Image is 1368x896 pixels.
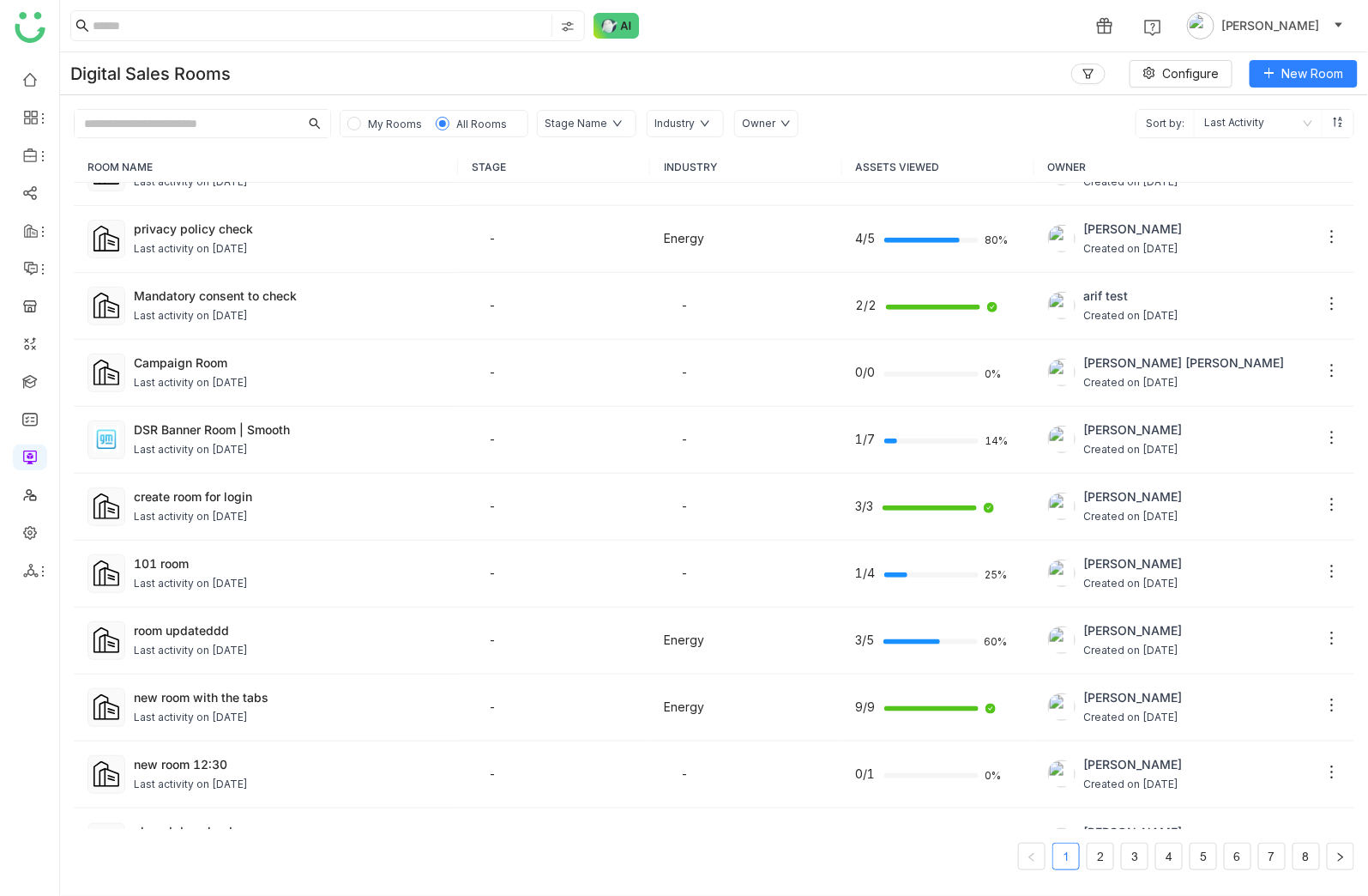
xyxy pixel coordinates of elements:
[489,766,496,781] span: -
[489,699,496,714] span: -
[985,637,1005,647] span: 60%
[1048,225,1076,252] img: 684a9b22de261c4b36a3d00f
[489,633,496,647] span: -
[1130,60,1232,88] button: Configure
[856,363,876,382] span: 0/0
[134,375,248,391] div: Last activity on [DATE]
[1048,292,1076,319] img: 684abccfde261c4b36a4c026
[1282,64,1344,83] span: New Room
[985,771,1006,781] span: 0%
[1048,426,1076,453] img: 684a9ad2de261c4b36a3cd74
[856,497,874,516] span: 3/3
[15,12,45,43] img: logo
[1048,693,1076,721] img: 684a9b22de261c4b36a3d00f
[134,621,443,639] div: room updateddd
[134,688,443,706] div: new room with the tabs
[134,220,443,238] div: privacy policy check
[1204,110,1312,137] nz-select-item: Last Activity
[134,576,248,592] div: Last activity on [DATE]
[1084,554,1183,573] span: [PERSON_NAME]
[134,421,443,439] div: DSR Banner Room | Smooth
[1190,844,1216,869] a: 5
[1084,220,1183,239] span: [PERSON_NAME]
[1221,16,1320,35] span: [PERSON_NAME]
[70,64,231,84] div: Digital Sales Rooms
[1088,844,1113,869] a: 2
[74,152,458,183] th: ROOM NAME
[1087,843,1114,870] li: 2
[842,152,1034,183] th: ASSETS VIEWED
[1327,843,1354,870] button: Next Page
[1084,174,1183,191] span: Created on [DATE]
[1084,755,1183,774] span: [PERSON_NAME]
[681,566,688,580] span: -
[134,822,443,840] div: cloned download
[1225,844,1250,869] a: 6
[1084,287,1179,306] span: arif test
[134,354,443,372] div: Campaign Room
[1084,823,1183,842] span: [PERSON_NAME]
[1053,844,1079,869] a: 1
[489,499,496,513] span: -
[489,365,496,379] span: -
[545,116,607,132] div: Stage Name
[856,564,876,583] span: 1/4
[1184,12,1347,39] button: [PERSON_NAME]
[561,20,575,33] img: search-type.svg
[1084,509,1183,525] span: Created on [DATE]
[1084,354,1285,372] span: [PERSON_NAME] [PERSON_NAME]
[1052,843,1080,870] li: 1
[1048,493,1076,520] img: 684a9aedde261c4b36a3ced9
[1136,110,1194,137] span: Sort by:
[1122,844,1148,869] a: 3
[650,152,842,183] th: INDUSTRY
[1048,627,1076,654] img: 684a9b22de261c4b36a3d00f
[1048,760,1076,788] img: 684a9b22de261c4b36a3d00f
[664,699,704,714] span: Energy
[681,432,688,446] span: -
[1156,844,1182,869] a: 4
[134,710,248,726] div: Last activity on [DATE]
[1048,828,1076,856] img: 684a9b22de261c4b36a3d00f
[1293,843,1320,870] li: 8
[489,566,496,580] span: -
[856,296,877,315] span: 2/2
[985,570,1006,580] span: 25%
[456,118,507,130] span: All Rooms
[1084,643,1183,659] span: Created on [DATE]
[134,643,248,659] div: Last activity on [DATE]
[664,231,704,245] span: Energy
[134,755,443,773] div: new room 12:30
[856,698,876,717] span: 9/9
[458,152,650,183] th: STAGE
[134,442,248,458] div: Last activity on [DATE]
[1018,843,1046,870] button: Previous Page
[1034,152,1354,183] th: OWNER
[856,631,875,650] span: 3/5
[134,509,248,525] div: Last activity on [DATE]
[1121,843,1148,870] li: 3
[1084,576,1183,592] span: Created on [DATE]
[985,235,1006,245] span: 80%
[1084,421,1183,439] span: [PERSON_NAME]
[134,174,248,191] div: Last activity on [DATE]
[856,765,876,784] span: 0/1
[1084,621,1183,640] span: [PERSON_NAME]
[134,777,248,793] div: Last activity on [DATE]
[1084,487,1183,506] span: [PERSON_NAME]
[742,116,775,132] div: Owner
[856,229,876,248] span: 4/5
[681,766,688,781] span: -
[489,432,496,446] span: -
[1048,359,1076,386] img: 684a9b57de261c4b36a3d29f
[681,499,688,513] span: -
[1190,843,1217,870] li: 5
[1187,12,1214,39] img: avatar
[985,369,1006,379] span: 0%
[368,118,422,130] span: My Rooms
[1162,64,1219,83] span: Configure
[1259,844,1285,869] a: 7
[985,436,1006,446] span: 14%
[1155,843,1183,870] li: 4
